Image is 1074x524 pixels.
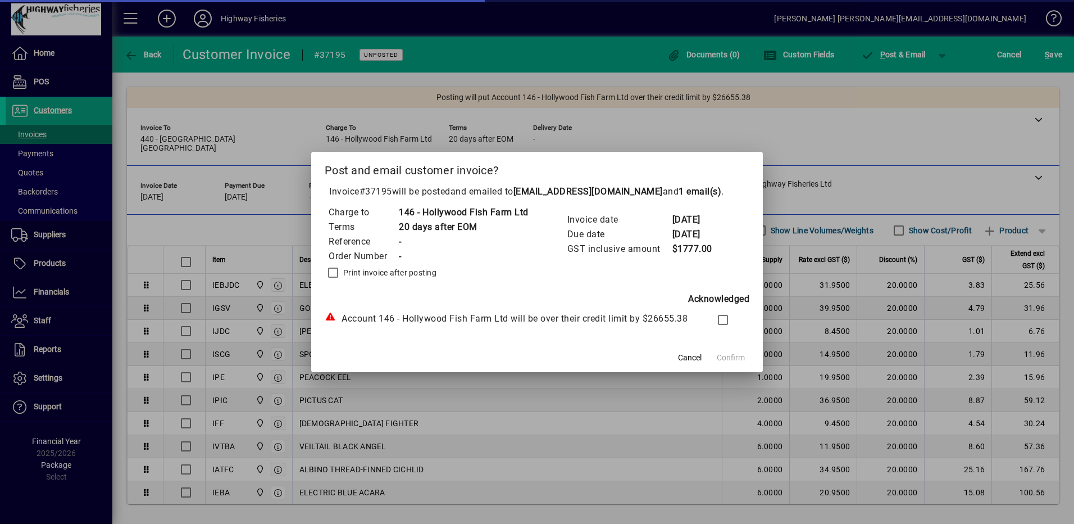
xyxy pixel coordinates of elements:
td: [DATE] [672,227,717,242]
span: Cancel [678,352,702,364]
td: Invoice date [567,213,672,227]
b: 1 email(s) [679,186,721,197]
td: [DATE] [672,213,717,227]
td: $1777.00 [672,242,717,256]
td: Reference [328,234,398,249]
td: 146 - Hollywood Fish Farm Ltd [398,205,529,220]
div: Account 146 - Hollywood Fish Farm Ltd will be over their credit limit by $26655.38 [325,312,695,326]
button: Cancel [672,347,708,368]
td: Order Number [328,249,398,264]
td: 20 days after EOM [398,220,529,234]
span: #37195 [359,186,392,197]
td: GST inclusive amount [567,242,672,256]
td: Terms [328,220,398,234]
label: Print invoice after posting [341,267,436,278]
span: and [663,186,722,197]
span: and emailed to [450,186,722,197]
td: - [398,249,529,264]
div: Acknowledged [325,292,749,306]
b: [EMAIL_ADDRESS][DOMAIN_NAME] [513,186,663,197]
p: Invoice will be posted . [325,185,749,198]
td: Charge to [328,205,398,220]
h2: Post and email customer invoice? [311,152,763,184]
td: - [398,234,529,249]
td: Due date [567,227,672,242]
